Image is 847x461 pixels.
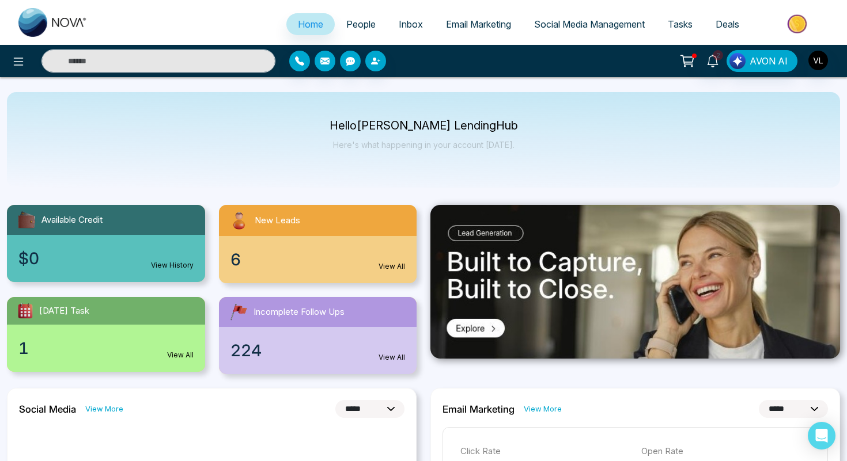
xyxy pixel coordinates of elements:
img: followUps.svg [228,302,249,322]
a: Deals [704,13,751,35]
span: Incomplete Follow Ups [254,306,345,319]
span: [DATE] Task [39,304,89,318]
span: 1 [18,336,29,360]
img: availableCredit.svg [16,209,37,230]
img: Lead Flow [729,53,746,69]
img: . [430,205,840,359]
span: Inbox [399,18,423,30]
a: View History [151,260,194,270]
a: Inbox [387,13,434,35]
img: Market-place.gif [757,11,840,37]
a: View All [167,350,194,360]
a: Home [286,13,335,35]
p: Here's what happening in your account [DATE]. [330,140,518,150]
a: View All [379,352,405,363]
img: Nova CRM Logo [18,8,88,37]
a: Incomplete Follow Ups224View All [212,297,424,374]
div: Open Intercom Messenger [808,422,835,449]
h2: Email Marketing [443,403,515,415]
a: View More [85,403,123,414]
a: 2 [699,50,727,70]
span: Available Credit [41,214,103,227]
p: Click Rate [460,445,630,458]
span: 224 [230,338,262,363]
a: View All [379,261,405,272]
a: View More [524,403,562,414]
p: Hello [PERSON_NAME] LendingHub [330,121,518,131]
span: AVON AI [750,54,788,68]
a: People [335,13,387,35]
span: $0 [18,246,39,270]
a: Email Marketing [434,13,523,35]
span: Tasks [668,18,693,30]
span: Social Media Management [534,18,645,30]
span: Deals [716,18,739,30]
span: 6 [230,247,241,272]
img: todayTask.svg [16,302,35,320]
span: Home [298,18,323,30]
span: Email Marketing [446,18,511,30]
span: 2 [713,50,723,60]
span: People [346,18,376,30]
button: AVON AI [727,50,797,72]
img: newLeads.svg [228,209,250,231]
img: User Avatar [808,51,828,70]
a: New Leads6View All [212,205,424,283]
a: Tasks [656,13,704,35]
a: Social Media Management [523,13,656,35]
h2: Social Media [19,403,76,415]
span: New Leads [255,214,300,227]
p: Open Rate [641,445,811,458]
